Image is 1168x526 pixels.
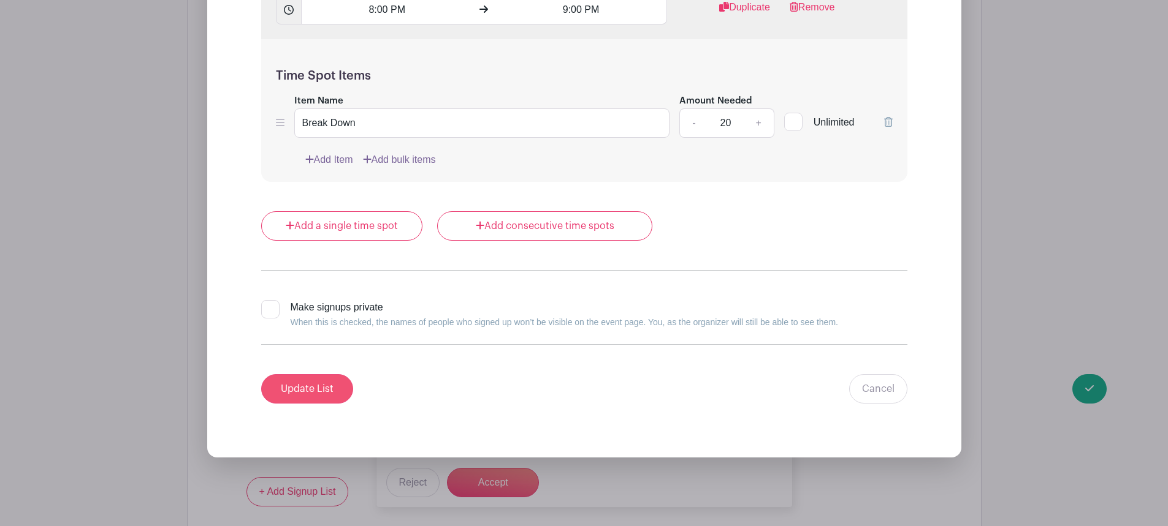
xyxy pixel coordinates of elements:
a: + [743,108,774,138]
a: Add a single time spot [261,211,423,241]
small: When this is checked, the names of people who signed up won’t be visible on the event page. You, ... [291,317,838,327]
a: Cancel [849,374,907,404]
h5: Time Spot Items [276,69,893,83]
input: Update List [261,374,353,404]
label: Item Name [294,94,343,108]
label: Amount Needed [679,94,752,108]
a: Add bulk items [363,152,436,167]
a: - [679,108,708,138]
div: Make signups private [291,300,838,329]
input: e.g. Snacks or Check-in Attendees [294,108,670,138]
a: Add Item [305,152,353,167]
span: Unlimited [814,117,855,127]
a: Add consecutive time spots [437,211,652,241]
